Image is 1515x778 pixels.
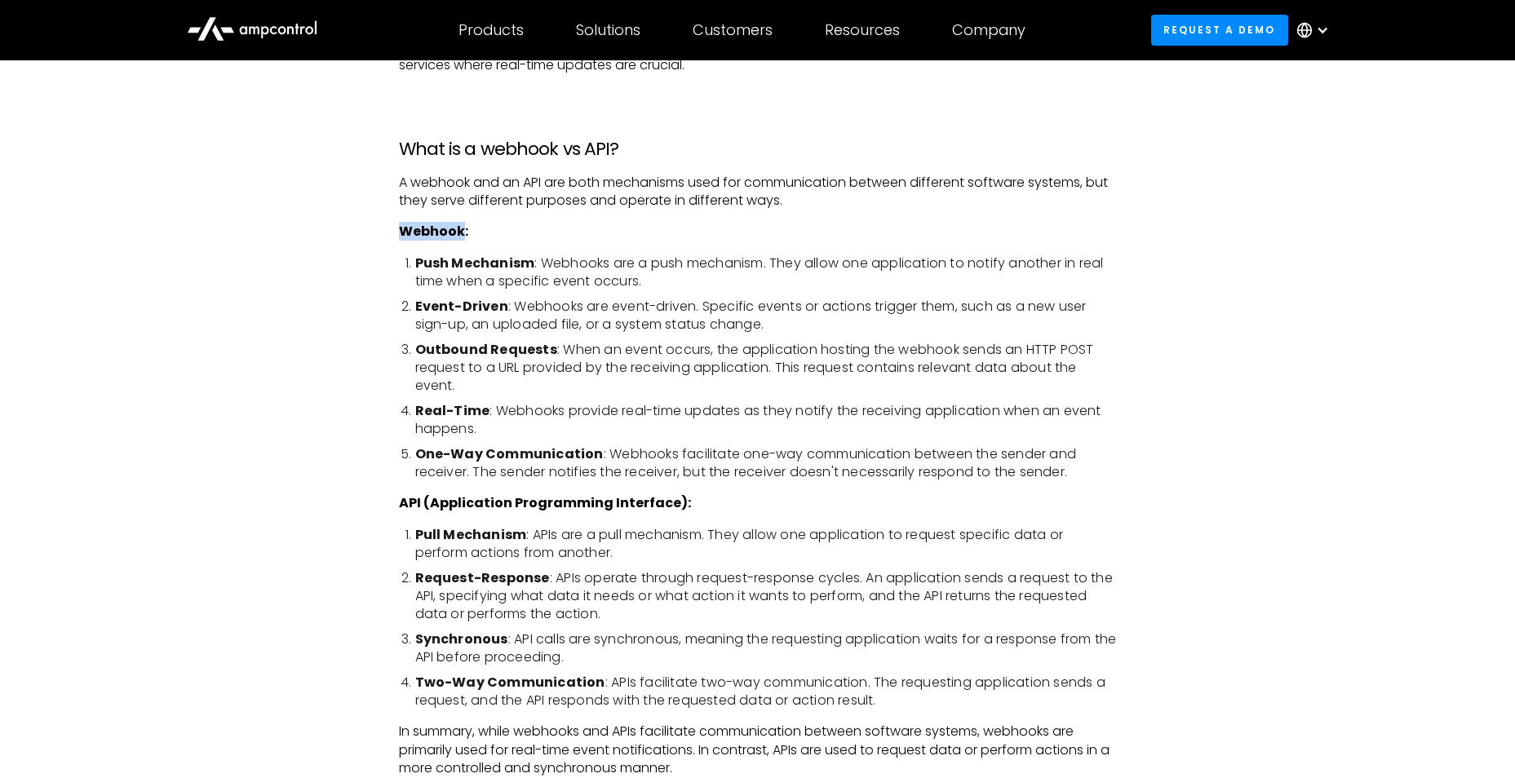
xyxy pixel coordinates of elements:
div: Customers [693,21,773,39]
p: A webhook and an API are both mechanisms used for communication between different software system... [399,174,1117,210]
p: ‍ [399,88,1117,106]
div: Solutions [576,21,640,39]
strong: Pull Mechanism [415,525,527,544]
strong: One-Way Communication [415,444,604,463]
li: : Webhooks provide real-time updates as they notify the receiving application when an event happens. [415,402,1117,439]
div: Products [458,21,524,39]
li: : APIs operate through request-response cycles. An application sends a request to the API, specif... [415,569,1117,624]
li: : Webhooks are event-driven. Specific events or actions trigger them, such as a new user sign-up,... [415,298,1117,334]
strong: Synchronous [415,630,508,648]
strong: Two-Way Communication [415,673,605,692]
a: Request a demo [1151,15,1288,45]
strong: Outbound Requests [415,340,557,359]
strong: Webhook: [399,222,468,241]
li: : APIs facilitate two-way communication. The requesting application sends a request, and the API ... [415,674,1117,710]
div: Resources [825,21,900,39]
strong: Request-Response [415,568,550,587]
strong: Event-Driven [415,297,508,316]
div: Company [952,21,1026,39]
li: : Webhooks facilitate one-way communication between the sender and receiver. The sender notifies ... [415,445,1117,482]
li: : Webhooks are a push mechanism. They allow one application to notify another in real time when a... [415,254,1117,291]
strong: API (Application Programming Interface): [399,493,691,512]
h3: What is a webhook vs API? [399,139,1117,160]
p: In summary, while webhooks and APIs facilitate communication between software systems, webhooks a... [399,723,1117,777]
li: : API calls are synchronous, meaning the requesting application waits for a response from the API... [415,630,1117,667]
strong: Push Mechanism [415,254,535,272]
li: : When an event occurs, the application hosting the webhook sends an HTTP POST request to a URL p... [415,341,1117,396]
li: : APIs are a pull mechanism. They allow one application to request specific data or perform actio... [415,526,1117,563]
strong: Real-Time [415,401,490,420]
